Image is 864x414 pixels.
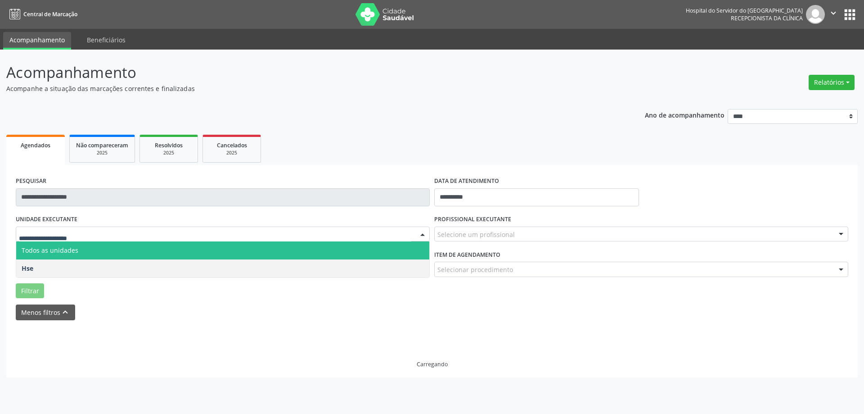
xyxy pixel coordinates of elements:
a: Beneficiários [81,32,132,48]
div: 2025 [76,150,128,156]
label: Item de agendamento [434,248,500,262]
label: UNIDADE EXECUTANTE [16,213,77,227]
div: 2025 [209,150,254,156]
p: Acompanhe a situação das marcações correntes e finalizadas [6,84,602,93]
span: Cancelados [217,141,247,149]
span: Não compareceram [76,141,128,149]
span: Agendados [21,141,50,149]
span: Central de Marcação [23,10,77,18]
div: Hospital do Servidor do [GEOGRAPHIC_DATA] [686,7,803,14]
p: Ano de acompanhamento [645,109,724,120]
div: Carregando [417,360,448,368]
p: Acompanhamento [6,61,602,84]
label: DATA DE ATENDIMENTO [434,174,499,188]
label: PESQUISAR [16,174,46,188]
button: Filtrar [16,283,44,299]
button: Menos filtroskeyboard_arrow_up [16,305,75,320]
span: Recepcionista da clínica [731,14,803,22]
div: 2025 [146,150,191,156]
span: Selecione um profissional [437,230,515,239]
a: Acompanhamento [3,32,71,50]
img: img [806,5,825,24]
span: Selecionar procedimento [437,265,513,274]
a: Central de Marcação [6,7,77,22]
button: Relatórios [809,75,855,90]
i:  [828,8,838,18]
button: apps [842,7,858,23]
i: keyboard_arrow_up [60,307,70,317]
label: PROFISSIONAL EXECUTANTE [434,213,511,227]
span: Resolvidos [155,141,183,149]
button:  [825,5,842,24]
span: Hse [22,264,33,273]
span: Todos as unidades [22,246,78,255]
